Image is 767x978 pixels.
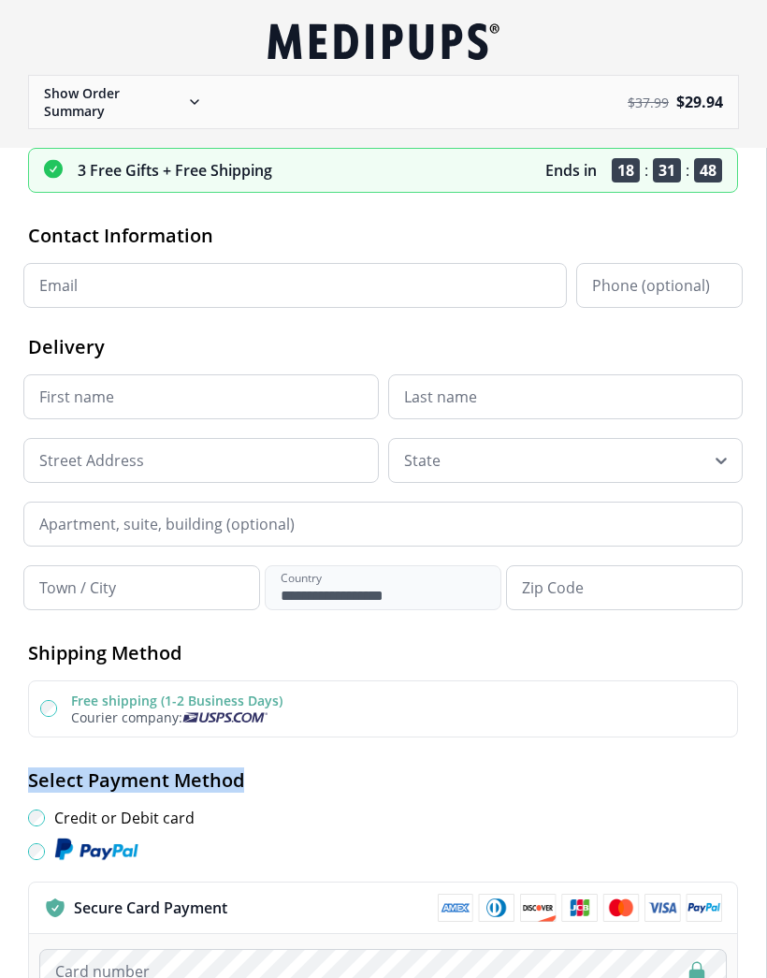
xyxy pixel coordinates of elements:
span: $ 29.94 [676,92,723,112]
label: Free shipping (1-2 Business Days) [71,692,282,709]
span: $ 37.99 [628,94,669,111]
span: 18 [612,158,640,182]
span: Courier company: [71,708,182,726]
p: Ends in [545,160,597,181]
span: Contact Information [28,223,213,248]
h2: Shipping Method [28,640,738,665]
p: Secure Card Payment [74,898,227,918]
h2: Select Payment Method [28,767,738,793]
span: 31 [653,158,681,182]
img: Usps courier company [182,712,268,723]
span: : [686,160,689,181]
p: 3 Free Gifts + Free Shipping [78,160,272,181]
img: payment methods [438,894,722,922]
span: Delivery [28,334,105,359]
img: Paypal [54,838,138,862]
span: : [644,160,648,181]
p: Show Order Summary [44,84,183,120]
label: Credit or Debit card [54,808,195,828]
span: 48 [694,158,722,182]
